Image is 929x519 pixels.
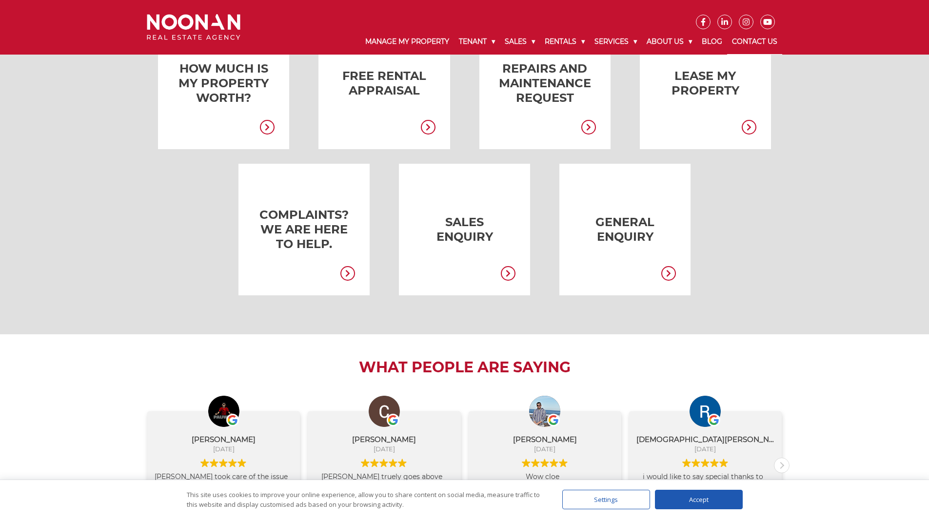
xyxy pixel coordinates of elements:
img: Google [398,459,407,467]
img: Cristina Santorelli profile picture [369,396,400,427]
img: Google [228,459,237,467]
div: [DATE] [636,444,774,453]
img: Google [379,459,388,467]
img: Google [559,459,568,467]
img: Google [370,459,379,467]
a: Tenant [454,29,500,54]
img: Google [387,414,399,426]
img: Google [389,459,397,467]
div: [PERSON_NAME] [315,434,453,444]
div: [DATE] [476,444,614,453]
img: Google [710,459,719,467]
img: Google [531,459,540,467]
a: Manage My Property [360,29,454,54]
div: [PERSON_NAME] truely goes above and beyond to help ! [315,472,453,511]
div: Accept [655,490,743,509]
div: [PERSON_NAME] [155,434,293,444]
img: Google [219,459,228,467]
img: Google [692,459,700,467]
a: Contact Us [727,29,782,55]
img: Noonan Real Estate Agency [147,14,240,40]
a: Services [590,29,642,54]
div: i would like to say special thanks to one of the [PERSON_NAME] real state staff who looks after R... [636,472,774,511]
a: Rentals [540,29,590,54]
a: Sales [500,29,540,54]
img: Google [237,459,246,467]
a: About Us [642,29,697,54]
div: Wow cloe [476,472,614,511]
img: Google [701,459,710,467]
img: Google [708,414,720,426]
div: Next review [774,458,789,473]
div: [PERSON_NAME] took care of the issue she is a a great asset for your company [155,472,293,511]
div: [DEMOGRAPHIC_DATA][PERSON_NAME] [636,434,774,444]
div: Settings [562,490,650,509]
div: This site uses cookies to improve your online experience, allow you to share content on social me... [187,490,543,509]
img: Rashedul Haque profile picture [690,396,721,427]
img: Google [682,459,691,467]
a: Blog [697,29,727,54]
img: Google [719,459,728,467]
img: Google [361,459,370,467]
div: [PERSON_NAME] [476,434,614,444]
div: [DATE] [155,444,293,453]
img: Google [540,459,549,467]
img: Google [550,459,558,467]
img: Google [210,459,218,467]
img: Google [547,414,560,426]
img: James Perkon profile picture [208,396,239,427]
img: Nabaraj Dahal profile picture [529,396,560,427]
img: Google [226,414,239,426]
img: Google [200,459,209,467]
h2: What People are Saying [139,359,790,376]
div: [DATE] [315,444,453,453]
img: Google [522,459,531,467]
